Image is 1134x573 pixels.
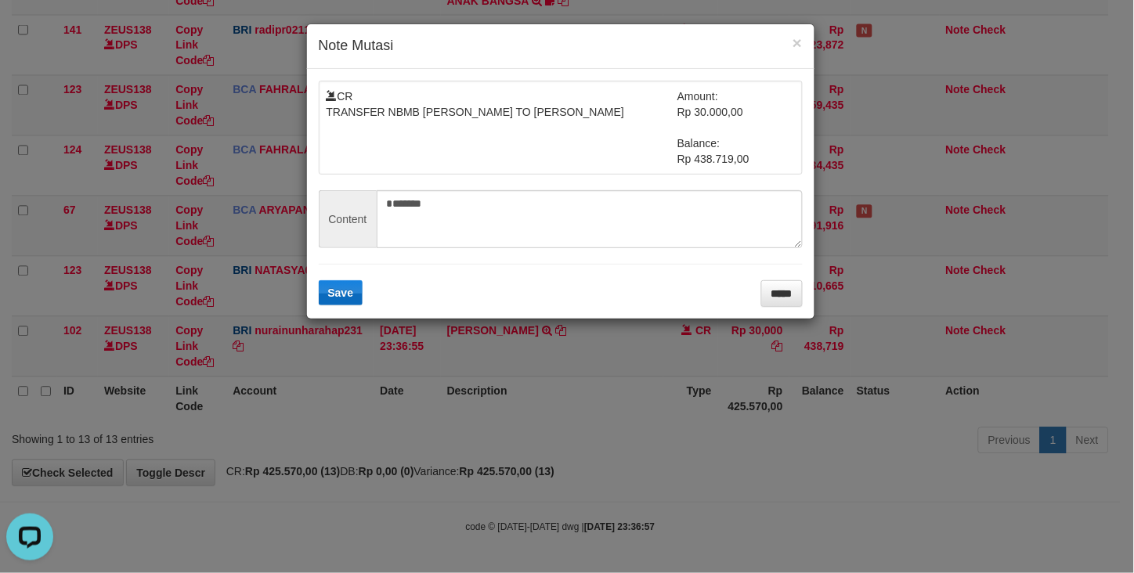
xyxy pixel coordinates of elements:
td: Amount: Rp 30.000,00 Balance: Rp 438.719,00 [677,88,795,167]
button: Open LiveChat chat widget [6,6,53,53]
button: × [793,34,802,51]
span: Save [328,286,354,299]
button: Save [319,280,363,305]
h4: Note Mutasi [319,36,803,56]
span: Content [319,190,377,248]
td: CR TRANSFER NBMB [PERSON_NAME] TO [PERSON_NAME] [327,88,678,167]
